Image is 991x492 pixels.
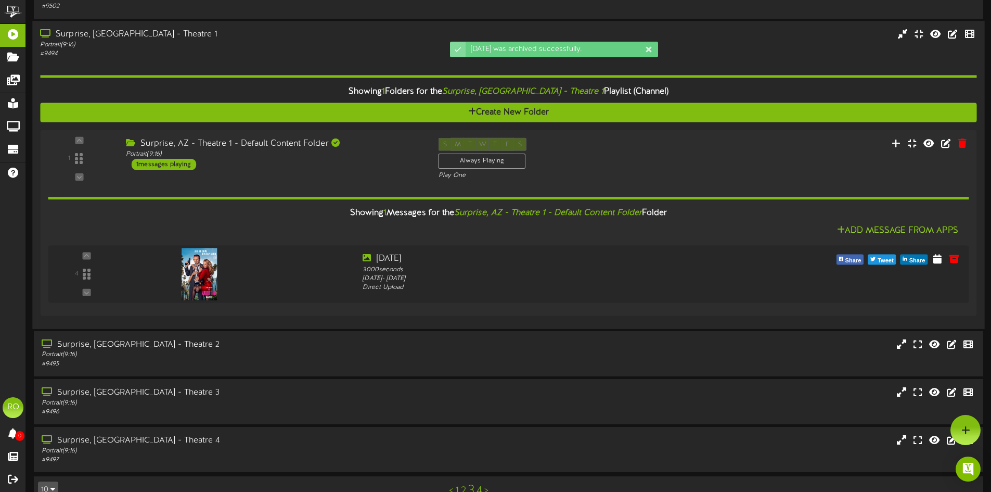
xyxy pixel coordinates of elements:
div: Showing Messages for the Folder [40,202,976,224]
div: [DATE] - [DATE] [363,274,731,283]
span: Share [907,255,928,266]
div: Always Playing [439,153,526,168]
div: Portrait ( 9:16 ) [126,149,422,158]
button: Create New Folder [40,103,976,122]
div: Surprise, [GEOGRAPHIC_DATA] - Theatre 3 [42,387,421,399]
span: Tweet [876,255,895,266]
button: Add Message From Apps [834,224,961,237]
div: Surprise, [GEOGRAPHIC_DATA] - Theatre 4 [42,435,421,447]
div: 3000 seconds [363,265,731,274]
div: Surprise, [GEOGRAPHIC_DATA] - Theatre 1 [40,29,421,41]
span: 1 [382,86,385,96]
span: 1 [383,208,387,218]
div: Showing Folders for the Playlist (Channel) [32,80,984,103]
div: 1 messages playing [131,158,196,170]
div: Direct Upload [363,283,731,292]
img: b250bf30-81af-4438-9a8f-60f21e1f01b9.jpg [182,248,217,300]
div: [DATE] [363,253,731,265]
div: RO [3,397,23,418]
div: Play One [439,171,657,180]
div: # 9497 [42,456,421,464]
div: Portrait ( 9:16 ) [42,399,421,408]
div: Portrait ( 9:16 ) [42,447,421,456]
div: Portrait ( 9:16 ) [40,41,421,49]
div: [DATE] was archived successfully. [466,42,658,57]
button: Share [900,254,928,264]
div: # 9502 [42,2,421,11]
button: Tweet [868,254,896,264]
div: Surprise, [GEOGRAPHIC_DATA] - Theatre 2 [42,339,421,351]
div: # 9496 [42,408,421,417]
div: # 9495 [42,360,421,369]
i: Surprise, [GEOGRAPHIC_DATA] - Theatre 1 [442,86,604,96]
div: Surprise, AZ - Theatre 1 - Default Content Folder [126,137,422,149]
i: Surprise, AZ - Theatre 1 - Default Content Folder [454,208,642,218]
button: Share [836,254,864,264]
div: Dismiss this notification [645,44,653,55]
div: Portrait ( 9:16 ) [42,350,421,359]
span: 0 [15,431,24,441]
div: # 9494 [40,49,421,58]
span: Share [843,255,864,266]
div: Open Intercom Messenger [956,457,981,482]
